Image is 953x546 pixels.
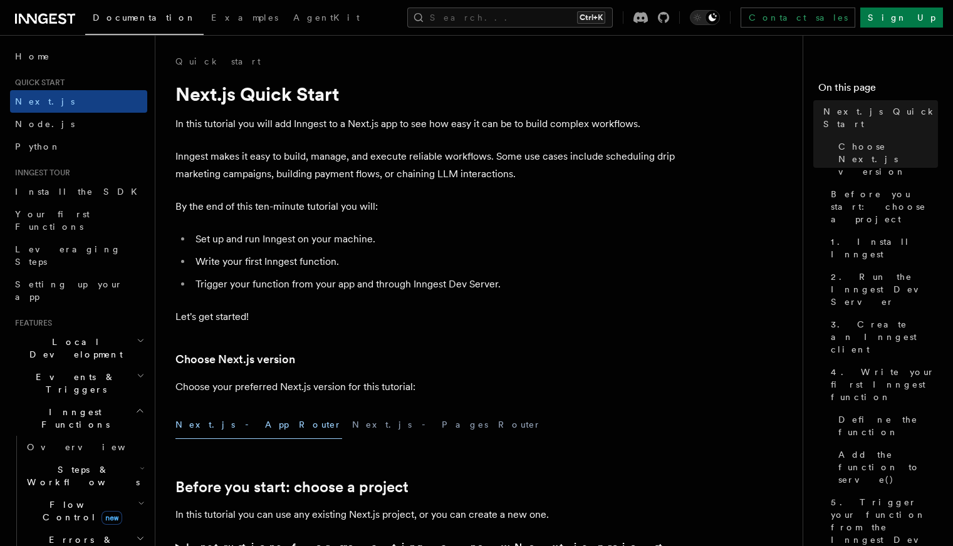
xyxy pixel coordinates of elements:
a: Next.js [10,90,147,113]
span: Events & Triggers [10,371,137,396]
span: Install the SDK [15,187,145,197]
span: Leveraging Steps [15,244,121,267]
p: By the end of this ten-minute tutorial you will: [175,198,677,215]
span: Local Development [10,336,137,361]
a: Before you start: choose a project [826,183,938,230]
a: Sign Up [860,8,943,28]
a: Leveraging Steps [10,238,147,273]
li: Write your first Inngest function. [192,253,677,270]
a: Home [10,45,147,68]
button: Toggle dark mode [690,10,720,25]
span: Examples [211,13,278,23]
a: AgentKit [286,4,367,34]
span: Python [15,142,61,152]
span: Node.js [15,119,75,129]
button: Events & Triggers [10,366,147,401]
span: Setting up your app [15,279,123,302]
span: 3. Create an Inngest client [831,318,938,356]
a: Choose Next.js version [833,135,938,183]
a: 1. Install Inngest [826,230,938,265]
span: Flow Control [22,498,138,523]
span: Choose Next.js version [838,140,938,178]
button: Flow Controlnew [22,493,147,528]
li: Set up and run Inngest on your machine. [192,230,677,248]
p: In this tutorial you will add Inngest to a Next.js app to see how easy it can be to build complex... [175,115,677,133]
a: 3. Create an Inngest client [826,313,938,361]
p: Let's get started! [175,308,677,326]
a: Quick start [175,55,261,68]
span: Home [15,50,50,63]
a: Choose Next.js version [175,351,295,368]
span: 1. Install Inngest [831,235,938,260]
h1: Next.js Quick Start [175,83,677,105]
span: Overview [27,442,156,452]
a: Your first Functions [10,203,147,238]
span: 2. Run the Inngest Dev Server [831,270,938,308]
p: Choose your preferred Next.js version for this tutorial: [175,378,677,396]
a: Add the function to serve() [833,443,938,491]
li: Trigger your function from your app and through Inngest Dev Server. [192,276,677,293]
span: Define the function [838,413,938,438]
span: Features [10,318,52,328]
button: Search...Ctrl+K [407,8,613,28]
button: Steps & Workflows [22,458,147,493]
a: 4. Write your first Inngest function [826,361,938,408]
button: Inngest Functions [10,401,147,436]
button: Next.js - Pages Router [352,411,541,439]
button: Next.js - App Router [175,411,342,439]
a: 2. Run the Inngest Dev Server [826,265,938,313]
a: Contact sales [741,8,855,28]
p: In this tutorial you can use any existing Next.js project, or you can create a new one. [175,506,677,523]
span: Before you start: choose a project [831,188,938,225]
span: AgentKit [293,13,360,23]
a: Next.js Quick Start [818,100,938,135]
a: Examples [204,4,286,34]
span: Next.js Quick Start [823,105,938,130]
a: Before you start: choose a project [175,478,409,496]
p: Inngest makes it easy to build, manage, and execute reliable workflows. Some use cases include sc... [175,148,677,183]
span: Inngest tour [10,168,70,178]
span: Add the function to serve() [838,448,938,486]
span: Quick start [10,78,65,88]
a: Overview [22,436,147,458]
a: Documentation [85,4,204,35]
a: Setting up your app [10,273,147,308]
kbd: Ctrl+K [577,11,605,24]
a: Install the SDK [10,180,147,203]
span: Inngest Functions [10,406,135,431]
button: Local Development [10,331,147,366]
span: Your first Functions [15,209,90,232]
span: Documentation [93,13,196,23]
span: 4. Write your first Inngest function [831,366,938,403]
a: Node.js [10,113,147,135]
span: Steps & Workflows [22,463,140,488]
a: Define the function [833,408,938,443]
h4: On this page [818,80,938,100]
span: new [102,511,122,525]
a: Python [10,135,147,158]
span: Next.js [15,96,75,106]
